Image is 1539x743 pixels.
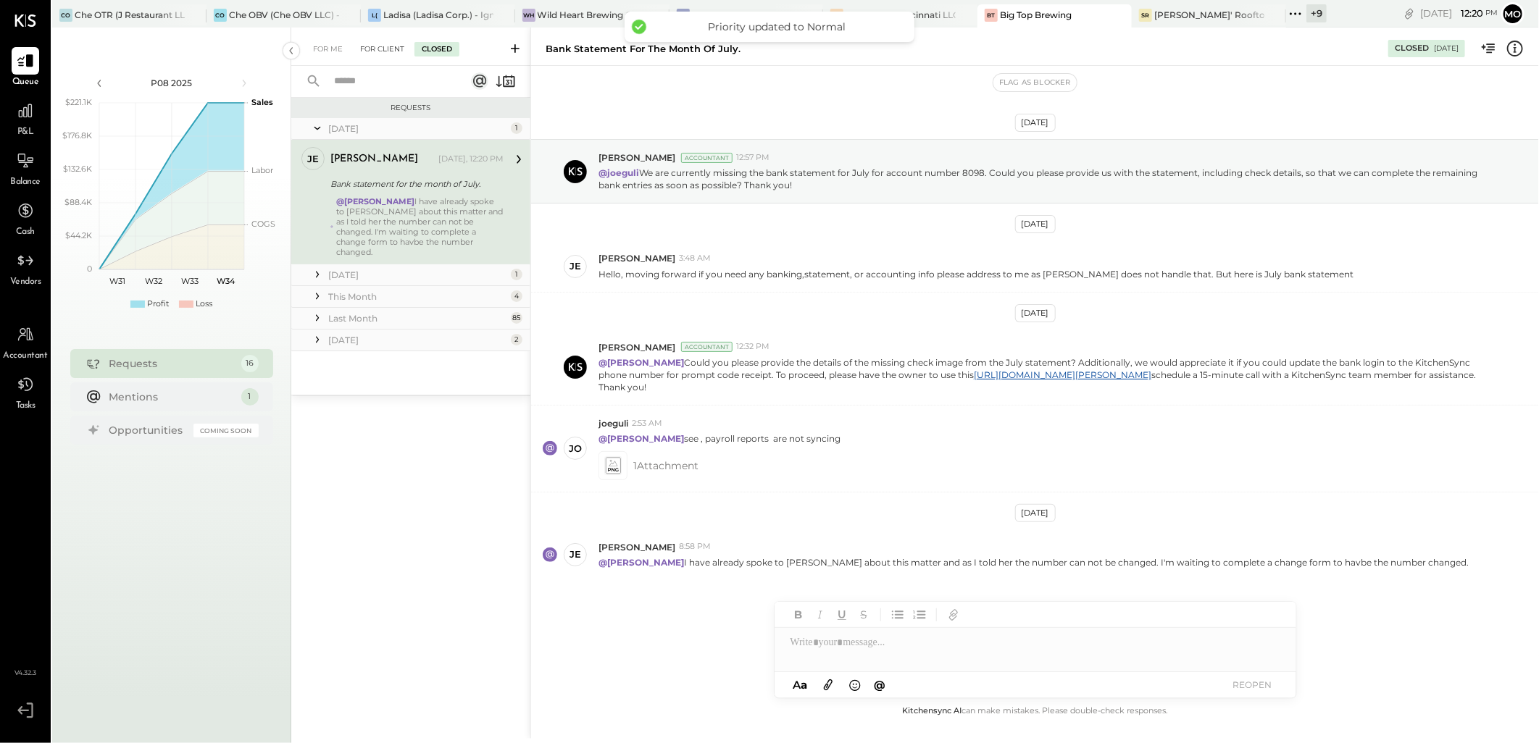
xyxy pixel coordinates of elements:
button: Strikethrough [854,605,873,624]
div: BT [985,9,998,22]
button: Flag as Blocker [993,74,1077,91]
span: joeguli [598,417,628,429]
text: W31 [109,276,125,286]
div: Bank statement for the month of July. [546,42,741,56]
div: Mentions [109,390,234,404]
text: COGS [251,219,275,229]
text: $44.2K [65,230,92,240]
a: [URL][DOMAIN_NAME][PERSON_NAME] [974,369,1151,380]
button: REOPEN [1224,675,1282,694]
div: [DATE] [1015,504,1056,522]
div: [DATE], 12:20 PM [438,154,504,165]
div: [DATE] [1420,7,1498,20]
div: SR [1139,9,1152,22]
span: a [801,678,807,692]
a: Queue [1,47,50,89]
span: [PERSON_NAME] [598,341,675,353]
span: 12:32 PM [736,341,769,353]
p: see , payroll reports are not syncing [598,432,841,445]
div: Closed [414,42,459,56]
strong: @[PERSON_NAME] [336,196,414,206]
button: Add URL [944,605,963,624]
text: $176.8K [62,130,92,140]
div: Che OTR (J Restaurant LLC) - Ignite [75,9,185,21]
strong: @[PERSON_NAME] [598,433,684,444]
div: 16 [241,355,259,372]
div: Closed [1395,43,1429,54]
a: Vendors [1,247,50,289]
div: This Month [328,290,507,303]
div: G( [830,9,843,22]
div: Ladisa (Ladisa Corp.) - Ignite [383,9,493,21]
div: 1 [511,269,522,280]
span: @ [874,678,885,692]
div: Accountant [681,153,733,163]
div: Che OBV (Che OBV LLC) - Ignite [229,9,339,21]
div: Bank statement for the month of July. [330,177,499,191]
div: 85 [511,312,522,324]
div: [DATE] [1015,304,1056,322]
div: je [307,152,319,166]
div: Requests [299,103,523,113]
div: [DATE] [328,122,507,135]
div: [DATE] [1015,114,1056,132]
div: For Client [353,42,412,56]
span: Balance [10,176,41,189]
strong: @[PERSON_NAME] [598,357,684,368]
a: Cash [1,197,50,239]
span: Accountant [4,350,48,363]
div: 1 [511,122,522,134]
div: Opportunities [109,423,186,437]
span: Tasks [16,400,36,413]
span: 12:57 PM [736,152,769,164]
span: [PERSON_NAME] [598,252,675,264]
text: Labor [251,165,273,175]
button: Bold [789,605,808,624]
button: Ordered List [910,605,929,624]
span: 2:53 AM [632,418,662,429]
span: [PERSON_NAME] [598,541,675,553]
span: Vendors [10,276,41,289]
button: @ [869,676,890,694]
button: Mo [1501,2,1525,25]
button: Underline [833,605,851,624]
div: Accountant [681,342,733,352]
div: Big Top Brewing [1000,9,1072,21]
div: CO [59,9,72,22]
div: Priority updated to Normal [654,20,900,33]
text: $88.4K [64,197,92,207]
a: P&L [1,97,50,139]
button: Italic [811,605,830,624]
div: copy link [1402,6,1417,21]
button: Aa [789,677,812,693]
text: $221.1K [65,97,92,107]
text: Sales [251,97,273,107]
div: Last Month [328,312,507,324]
span: Queue [12,76,39,89]
text: W33 [181,276,199,286]
div: [DATE] [328,334,507,346]
span: P&L [17,126,34,139]
button: Unordered List [888,605,907,624]
a: Tasks [1,371,50,413]
strong: @[PERSON_NAME] [598,557,684,568]
div: Loss [196,298,212,310]
a: Accountant [1,321,50,363]
div: Profit [147,298,169,310]
div: L( [368,9,381,22]
div: CO [214,9,227,22]
span: 8:58 PM [679,541,711,553]
div: + 9 [1306,4,1327,22]
div: Requests [109,356,234,371]
div: For Me [306,42,350,56]
div: P08 2025 [110,77,233,89]
div: Coming Soon [193,424,259,437]
p: Could you please provide the details of the missing check image from the July statement? Addition... [598,356,1481,393]
span: 3:48 AM [679,253,711,264]
span: [PERSON_NAME] [598,151,675,164]
p: Hello, moving forward if you need any banking,statement, or accounting info please address to me ... [598,268,1354,280]
div: 4 [511,290,522,302]
div: The Butcher & Barrel (L Argento LLC) - [GEOGRAPHIC_DATA] [692,9,802,21]
div: [DATE] [328,269,507,281]
text: W34 [217,276,235,286]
